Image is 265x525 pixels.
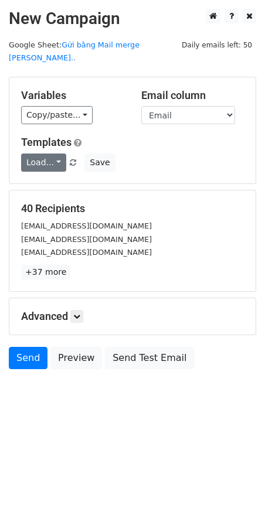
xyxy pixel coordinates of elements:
a: Copy/paste... [21,106,93,124]
small: [EMAIL_ADDRESS][DOMAIN_NAME] [21,235,152,244]
small: [EMAIL_ADDRESS][DOMAIN_NAME] [21,221,152,230]
a: Send [9,347,47,369]
h2: New Campaign [9,9,256,29]
a: Preview [50,347,102,369]
a: Load... [21,154,66,172]
h5: Email column [141,89,244,102]
span: Daily emails left: 50 [178,39,256,52]
a: Gửi bằng Mail merge [PERSON_NAME].. [9,40,140,63]
h5: 40 Recipients [21,202,244,215]
a: +37 more [21,265,70,279]
iframe: Chat Widget [206,469,265,525]
a: Daily emails left: 50 [178,40,256,49]
small: Google Sheet: [9,40,140,63]
h5: Variables [21,89,124,102]
small: [EMAIL_ADDRESS][DOMAIN_NAME] [21,248,152,257]
button: Save [84,154,115,172]
a: Send Test Email [105,347,194,369]
h5: Advanced [21,310,244,323]
a: Templates [21,136,72,148]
